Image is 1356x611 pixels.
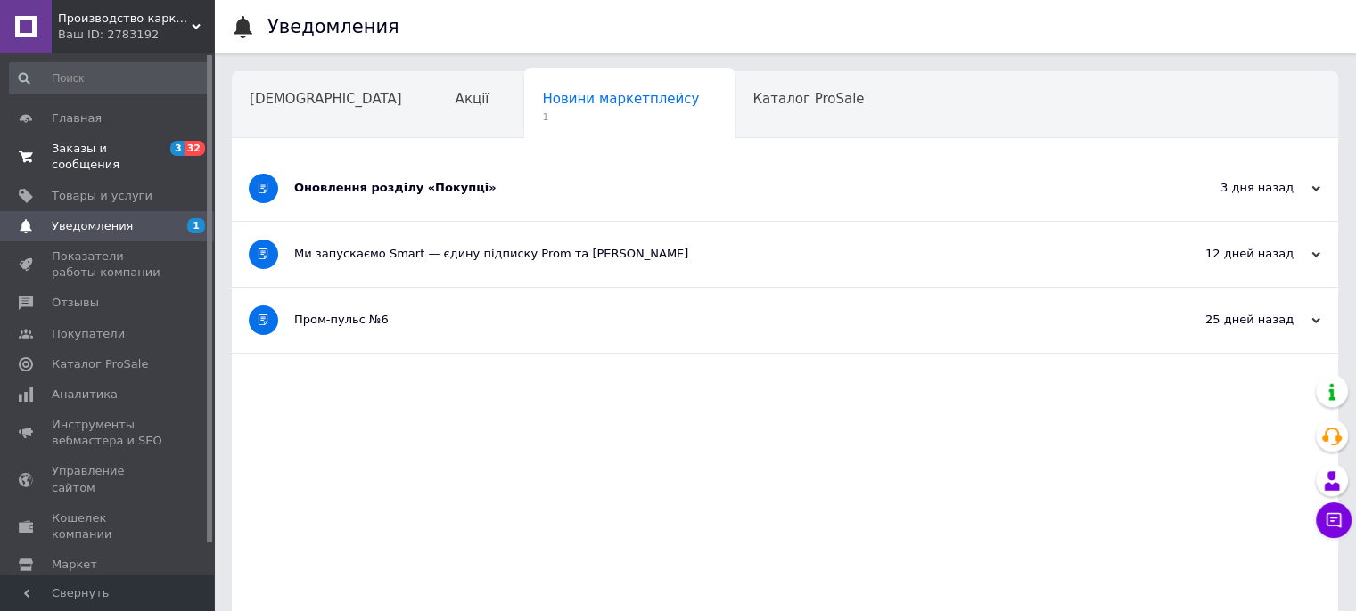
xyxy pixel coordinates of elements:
div: Оновлення розділу «Покупці» [294,180,1142,196]
span: Инструменты вебмастера и SEO [52,417,165,449]
span: Главная [52,110,102,126]
span: 3 [170,141,185,156]
span: Аналитика [52,387,118,403]
span: Покупатели [52,326,125,342]
span: Новини маркетплейсу [542,91,699,107]
div: 25 дней назад [1142,312,1320,328]
div: 12 дней назад [1142,246,1320,262]
span: 32 [185,141,205,156]
span: Управление сайтом [52,463,165,495]
span: Акції [456,91,489,107]
div: 3 дня назад [1142,180,1320,196]
span: 1 [542,110,699,124]
span: Товары и услуги [52,188,152,204]
span: Каталог ProSale [52,356,148,372]
span: Каталог ProSale [752,91,864,107]
span: Показатели работы компании [52,248,165,281]
span: Заказы и сообщения [52,141,165,173]
h1: Уведомления [267,16,399,37]
span: 1 [187,218,205,233]
input: Поиск [9,62,210,94]
span: Кошелек компании [52,510,165,542]
div: Пром-пульс №6 [294,312,1142,328]
span: Маркет [52,557,97,573]
span: [DEMOGRAPHIC_DATA] [250,91,402,107]
span: Производство каркасно-тентовых конструкций компания SuperTent [58,11,192,27]
div: Ваш ID: 2783192 [58,27,214,43]
div: Ми запускаємо Smart — єдину підписку Prom та [PERSON_NAME] [294,246,1142,262]
span: Отзывы [52,295,99,311]
button: Чат с покупателем [1316,502,1352,538]
span: Уведомления [52,218,133,234]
